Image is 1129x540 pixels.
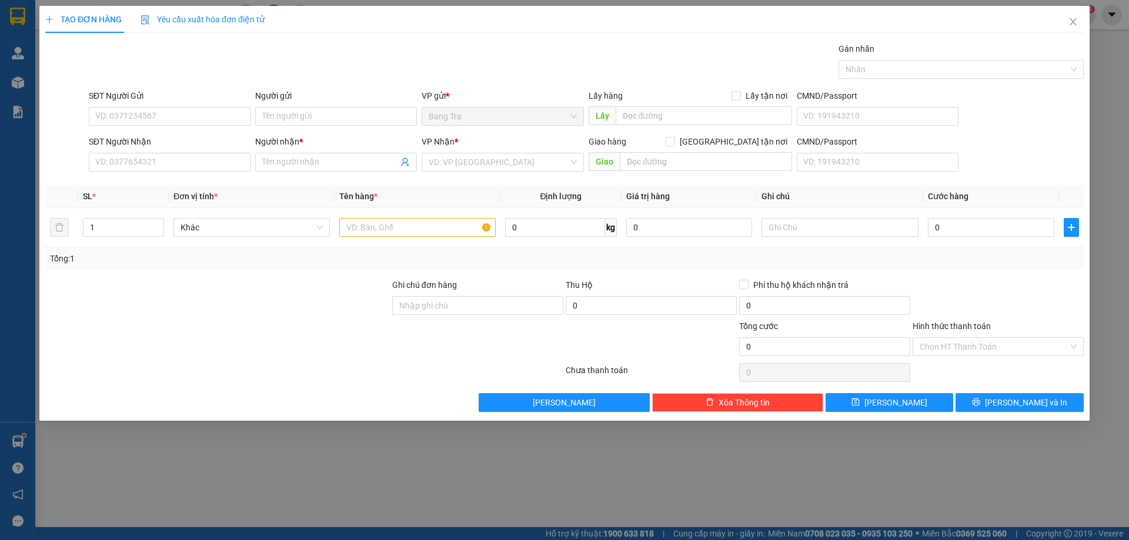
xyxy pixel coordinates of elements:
span: Lấy hàng [589,91,623,100]
div: 30.000 [9,74,106,88]
label: Gán nhãn [839,44,874,53]
span: Lấy [589,106,616,125]
div: Người nhận [255,135,417,148]
div: SĐT Người Gửi [89,89,250,102]
input: 0 [626,218,753,237]
span: user-add [401,157,410,167]
span: Giao [589,152,620,171]
div: VP gửi [422,89,584,102]
div: CMND/Passport [797,89,958,102]
input: Dọc đường [616,106,792,125]
th: Ghi chú [757,185,923,208]
button: save[PERSON_NAME] [826,393,953,412]
label: Ghi chú đơn hàng [392,280,457,290]
span: Đơn vị tính [173,192,218,201]
div: CMND/Passport [797,135,958,148]
input: VD: Bàn, Ghế [339,218,496,237]
input: Ghi Chú [762,218,918,237]
span: Thu Hộ [566,280,593,290]
button: delete [50,218,69,237]
span: Nhận: [112,10,141,22]
img: icon [141,15,150,25]
span: kg [605,218,617,237]
div: Bang Tra [10,10,104,24]
span: Giá trị hàng [626,192,670,201]
span: Giao hàng [589,137,626,146]
div: Tổng: 1 [50,252,436,265]
span: Tên hàng [339,192,378,201]
span: Xóa Thông tin [719,396,770,409]
span: [PERSON_NAME] và In [985,396,1067,409]
span: CR : [9,75,27,88]
span: save [852,398,860,407]
span: Khác [181,219,323,236]
span: Lấy tận nơi [741,89,792,102]
span: printer [972,398,980,407]
span: Định lượng [540,192,582,201]
span: plus [1064,223,1078,232]
span: TẠO ĐƠN HÀNG [45,15,122,24]
span: close [1068,17,1078,26]
div: 0906705392 [112,51,232,67]
span: Cước hàng [928,192,968,201]
span: Gửi: [10,11,28,24]
span: [PERSON_NAME] [865,396,928,409]
span: [PERSON_NAME] [533,396,596,409]
span: VP Nhận [422,137,455,146]
span: delete [706,398,714,407]
span: plus [45,15,54,24]
div: Người gửi [255,89,417,102]
span: Yêu cầu xuất hóa đơn điện tử [141,15,265,24]
div: [GEOGRAPHIC_DATA] [112,10,232,36]
span: Tổng cước [739,321,778,331]
button: printer[PERSON_NAME] và In [956,393,1084,412]
span: SL [83,192,92,201]
span: [GEOGRAPHIC_DATA] tận nơi [675,135,792,148]
span: Bang Tra [429,108,577,125]
input: Dọc đường [620,152,792,171]
button: Close [1057,6,1090,39]
label: Hình thức thanh toán [913,321,991,331]
div: Chưa thanh toán [564,364,738,384]
button: plus [1064,218,1079,237]
button: [PERSON_NAME] [479,393,650,412]
span: Phí thu hộ khách nhận trả [749,279,853,291]
div: linh [112,36,232,51]
input: Ghi chú đơn hàng [392,296,563,315]
div: SĐT Người Nhận [89,135,250,148]
button: deleteXóa Thông tin [653,393,824,412]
